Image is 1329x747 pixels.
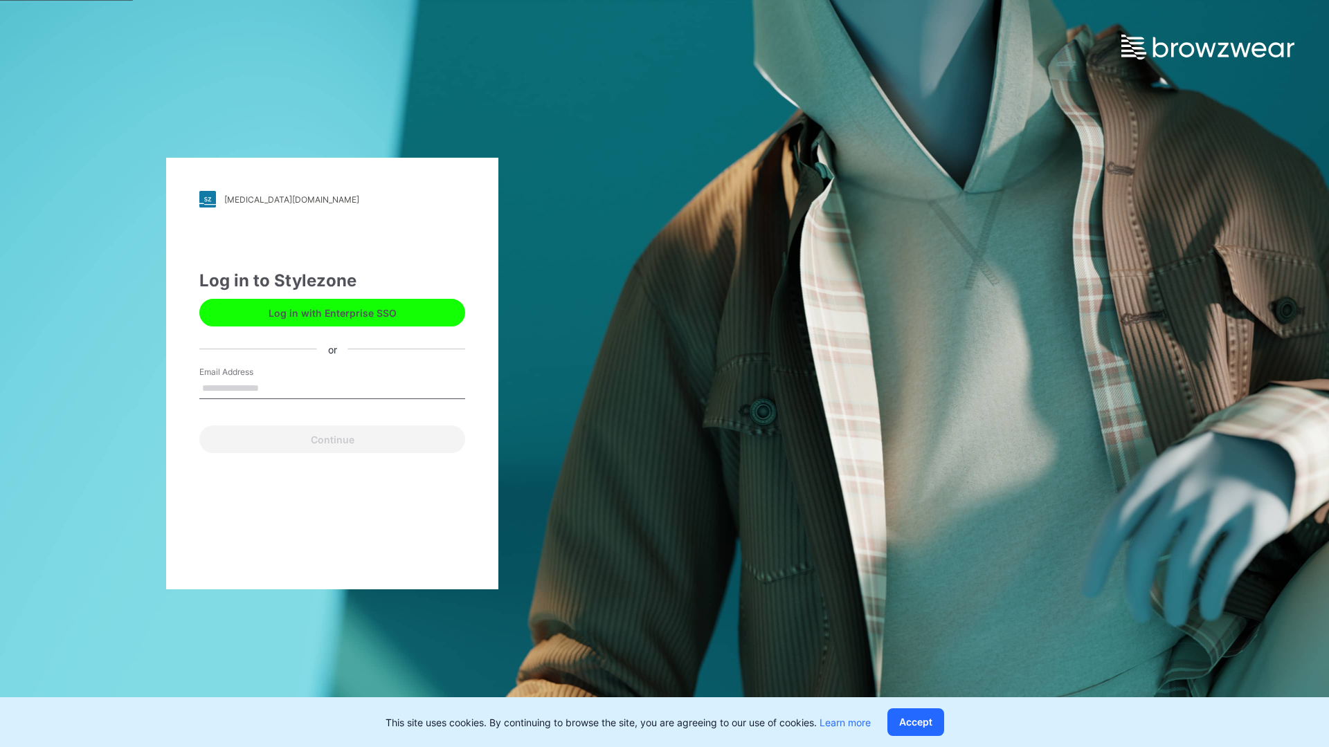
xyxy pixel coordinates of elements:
[820,717,871,728] a: Learn more
[887,708,944,736] button: Accept
[199,299,465,326] button: Log in with Enterprise SSO
[386,715,871,730] p: This site uses cookies. By continuing to browse the site, you are agreeing to our use of cookies.
[1121,35,1294,59] img: browzwear-logo.e42bd6dac1945053ebaf764b6aa21510.svg
[317,342,348,356] div: or
[199,191,216,207] img: stylezone-logo.562084cfcfab977791bfbf7441f1a819.svg
[224,194,359,205] div: [MEDICAL_DATA][DOMAIN_NAME]
[199,191,465,207] a: [MEDICAL_DATA][DOMAIN_NAME]
[199,268,465,293] div: Log in to Stylezone
[199,366,296,378] label: Email Address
